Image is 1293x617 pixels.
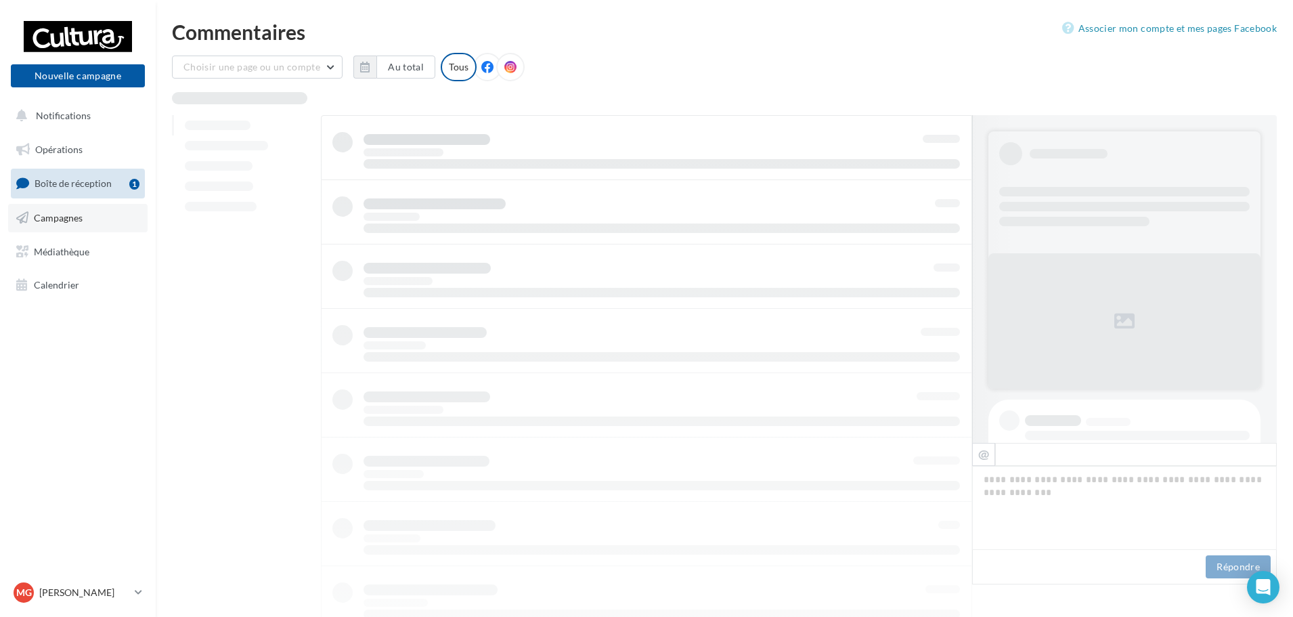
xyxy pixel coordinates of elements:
a: Calendrier [8,271,148,299]
a: MG [PERSON_NAME] [11,580,145,605]
a: Associer mon compte et mes pages Facebook [1062,20,1277,37]
div: Open Intercom Messenger [1247,571,1279,603]
span: Opérations [35,144,83,155]
button: Nouvelle campagne [11,64,145,87]
button: Répondre [1206,555,1271,578]
span: Calendrier [34,279,79,291]
div: Commentaires [172,22,1277,42]
button: Au total [353,56,435,79]
span: Boîte de réception [35,177,112,189]
span: Notifications [36,110,91,121]
a: Opérations [8,135,148,164]
span: MG [16,586,32,599]
span: Médiathèque [34,245,89,257]
span: Campagnes [34,212,83,224]
div: 1 [129,179,139,190]
span: Choisir une page ou un compte [183,61,320,72]
a: Campagnes [8,204,148,232]
p: [PERSON_NAME] [39,586,129,599]
button: Au total [376,56,435,79]
button: Choisir une page ou un compte [172,56,343,79]
a: Boîte de réception1 [8,169,148,198]
div: Tous [441,53,477,81]
button: Notifications [8,102,142,130]
a: Médiathèque [8,238,148,266]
